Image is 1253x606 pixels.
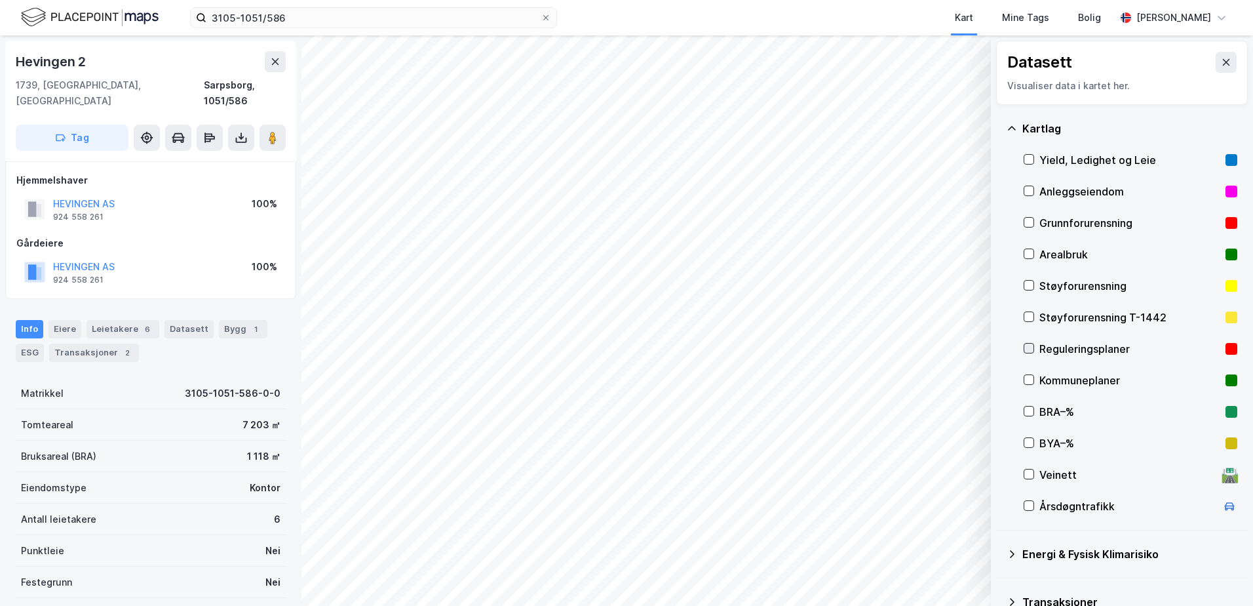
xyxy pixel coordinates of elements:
[204,77,286,109] div: Sarpsborg, 1051/586
[1022,546,1237,562] div: Energi & Fysisk Klimarisiko
[242,417,280,433] div: 7 203 ㎡
[265,575,280,590] div: Nei
[1039,278,1220,294] div: Støyforurensning
[1039,215,1220,231] div: Grunnforurensning
[206,8,541,28] input: Søk på adresse, matrikkel, gårdeiere, leietakere eller personer
[1002,10,1049,26] div: Mine Tags
[1221,466,1239,483] div: 🛣️
[1187,543,1253,606] div: Kontrollprogram for chat
[1039,247,1220,262] div: Arealbruk
[274,512,280,527] div: 6
[21,417,73,433] div: Tomteareal
[1039,498,1216,514] div: Årsdøgntrafikk
[185,386,280,401] div: 3105-1051-586-0-0
[121,346,134,359] div: 2
[16,77,204,109] div: 1739, [GEOGRAPHIC_DATA], [GEOGRAPHIC_DATA]
[1039,184,1220,199] div: Anleggseiendom
[1136,10,1211,26] div: [PERSON_NAME]
[1007,78,1237,94] div: Visualiser data i kartet her.
[21,543,64,559] div: Punktleie
[48,320,81,338] div: Eiere
[16,51,88,72] div: Hevingen 2
[141,323,154,336] div: 6
[1039,310,1220,325] div: Støyforurensning T-1442
[16,235,285,251] div: Gårdeiere
[21,6,159,29] img: logo.f888ab2527a4732fd821a326f86c7f29.svg
[16,344,44,362] div: ESG
[16,125,128,151] button: Tag
[252,196,277,212] div: 100%
[49,344,139,362] div: Transaksjoner
[1187,543,1253,606] iframe: Chat Widget
[1039,467,1216,483] div: Veinett
[1039,435,1220,451] div: BYA–%
[21,449,96,464] div: Bruksareal (BRA)
[219,320,267,338] div: Bygg
[53,212,104,222] div: 924 558 261
[164,320,214,338] div: Datasett
[1039,404,1220,420] div: BRA–%
[249,323,262,336] div: 1
[1078,10,1101,26] div: Bolig
[87,320,159,338] div: Leietakere
[21,480,87,496] div: Eiendomstype
[1039,341,1220,357] div: Reguleringsplaner
[21,512,96,527] div: Antall leietakere
[265,543,280,559] div: Nei
[250,480,280,496] div: Kontor
[16,172,285,188] div: Hjemmelshaver
[955,10,973,26] div: Kart
[53,275,104,285] div: 924 558 261
[21,575,72,590] div: Festegrunn
[1039,152,1220,168] div: Yield, Ledighet og Leie
[247,449,280,464] div: 1 118 ㎡
[21,386,64,401] div: Matrikkel
[252,259,277,275] div: 100%
[16,320,43,338] div: Info
[1022,121,1237,136] div: Kartlag
[1039,373,1220,388] div: Kommuneplaner
[1007,52,1072,73] div: Datasett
